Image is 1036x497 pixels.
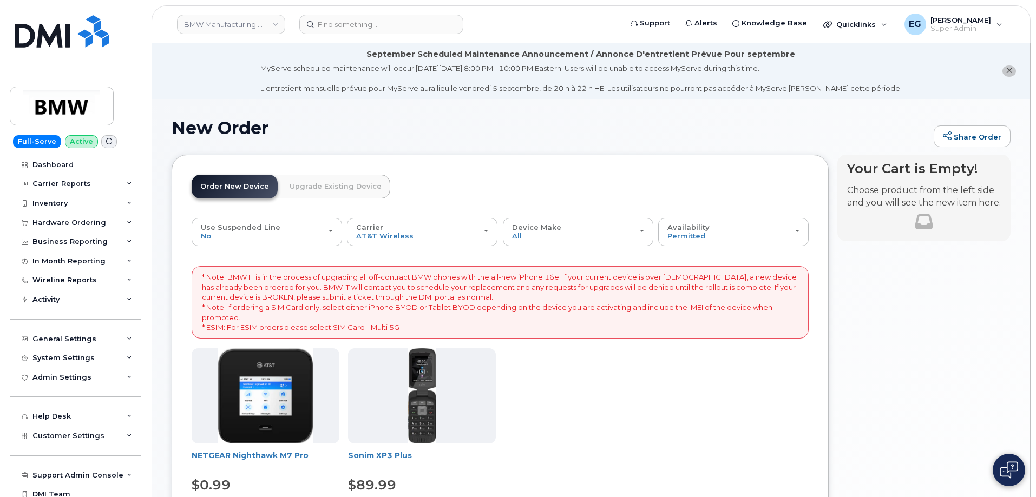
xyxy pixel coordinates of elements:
button: Carrier AT&T Wireless [347,218,497,246]
p: * Note: BMW IT is in the process of upgrading all off-contract BMW phones with the all-new iPhone... [202,272,798,332]
a: NETGEAR Nighthawk M7 Pro [192,450,309,460]
span: All [512,231,522,240]
button: close notification [1002,65,1016,77]
span: $0.99 [192,477,231,493]
a: Upgrade Existing Device [281,175,390,198]
span: Use Suspended Line [201,223,280,231]
span: Availability [667,223,710,231]
div: NETGEAR Nighthawk M7 Pro [192,450,339,472]
div: September Scheduled Maintenance Announcement / Annonce D'entretient Prévue Pour septembre [366,49,795,60]
div: MyServe scheduled maintenance will occur [DATE][DATE] 8:00 PM - 10:00 PM Eastern. Users will be u... [260,63,902,94]
a: Order New Device [192,175,278,198]
a: Share Order [934,125,1011,147]
span: $89.99 [348,477,396,493]
span: AT&T Wireless [356,231,414,240]
img: nighthawk_m7_pro.png [218,348,313,443]
div: Sonim XP3 Plus [348,450,496,472]
img: sonimxp3plus.jpg [408,348,436,443]
span: No [201,231,211,240]
button: Device Make All [503,218,653,246]
p: Choose product from the left side and you will see the new item here. [847,184,1001,209]
span: Carrier [356,223,383,231]
button: Use Suspended Line No [192,218,342,246]
a: Sonim XP3 Plus [348,450,412,460]
img: Open chat [1000,461,1018,479]
button: Availability Permitted [658,218,809,246]
span: Permitted [667,231,706,240]
span: Device Make [512,223,561,231]
h4: Your Cart is Empty! [847,161,1001,176]
h1: New Order [172,118,928,137]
